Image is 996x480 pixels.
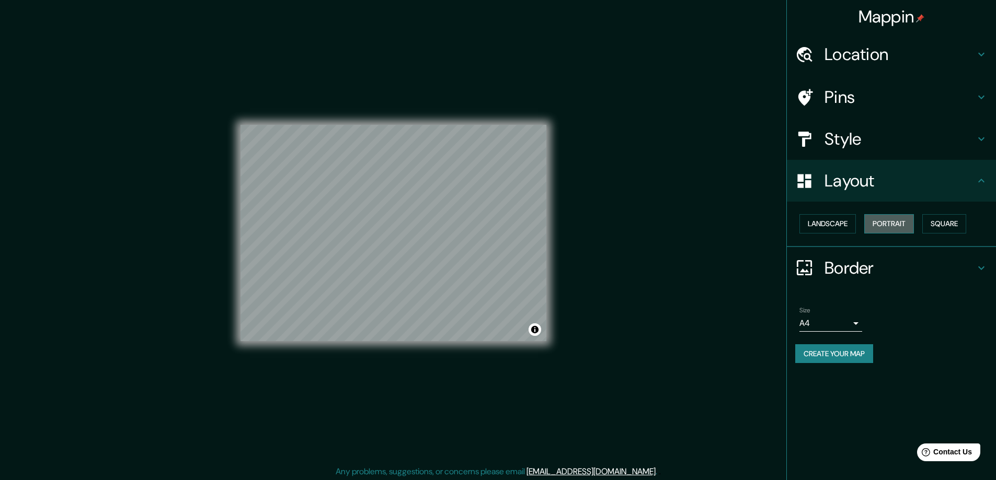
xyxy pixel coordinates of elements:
h4: Style [825,128,975,149]
h4: Mappin [858,6,925,27]
h4: Location [825,44,975,65]
div: A4 [799,315,862,332]
div: Style [787,118,996,160]
h4: Border [825,257,975,278]
button: Square [922,214,966,233]
button: Portrait [864,214,914,233]
label: Size [799,306,810,314]
img: pin-icon.png [916,14,924,22]
button: Create your map [795,344,873,364]
p: Any problems, suggestions, or concerns please email . [336,465,657,478]
div: Border [787,247,996,289]
div: Pins [787,76,996,118]
a: [EMAIL_ADDRESS][DOMAIN_NAME] [526,466,656,477]
button: Toggle attribution [529,323,541,336]
h4: Pins [825,87,975,108]
iframe: Help widget launcher [903,439,984,469]
div: . [659,465,661,478]
button: Landscape [799,214,856,233]
h4: Layout [825,170,975,191]
canvas: Map [241,125,546,341]
div: Location [787,33,996,75]
div: . [657,465,659,478]
div: Layout [787,160,996,202]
